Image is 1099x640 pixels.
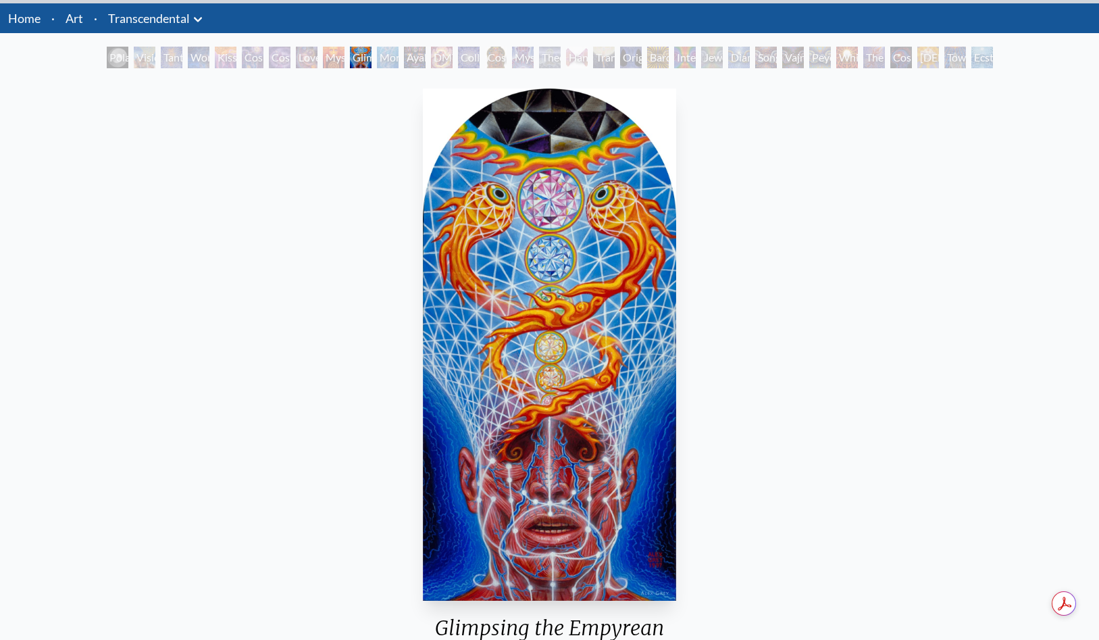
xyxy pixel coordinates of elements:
[701,47,723,68] div: Jewel Being
[647,47,669,68] div: Bardo Being
[566,47,588,68] div: Hands that See
[971,47,993,68] div: Ecstasy
[836,47,858,68] div: White Light
[431,47,453,68] div: DMT - The Spirit Molecule
[46,3,60,33] li: ·
[66,9,83,28] a: Art
[782,47,804,68] div: Vajra Being
[404,47,426,68] div: Ayahuasca Visitation
[620,47,642,68] div: Original Face
[161,47,182,68] div: Tantra
[485,47,507,68] div: Cosmic [DEMOGRAPHIC_DATA]
[8,11,41,26] a: Home
[512,47,534,68] div: Mystic Eye
[107,47,128,68] div: Polar Unity Spiral
[890,47,912,68] div: Cosmic Consciousness
[350,47,372,68] div: Glimpsing the Empyrean
[215,47,236,68] div: Kiss of the [MEDICAL_DATA]
[423,89,676,601] img: Glimpsing-the-Empyrean-1997-Alex-Grey-watermarked.jpg
[88,3,103,33] li: ·
[863,47,885,68] div: The Great Turn
[755,47,777,68] div: Song of Vajra Being
[269,47,290,68] div: Cosmic Artist
[242,47,263,68] div: Cosmic Creativity
[377,47,399,68] div: Monochord
[539,47,561,68] div: Theologue
[134,47,155,68] div: Visionary Origin of Language
[728,47,750,68] div: Diamond Being
[108,9,190,28] a: Transcendental
[809,47,831,68] div: Peyote Being
[674,47,696,68] div: Interbeing
[296,47,317,68] div: Love is a Cosmic Force
[944,47,966,68] div: Toward the One
[323,47,344,68] div: Mysteriosa 2
[188,47,209,68] div: Wonder
[458,47,480,68] div: Collective Vision
[917,47,939,68] div: [DEMOGRAPHIC_DATA]
[593,47,615,68] div: Transfiguration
